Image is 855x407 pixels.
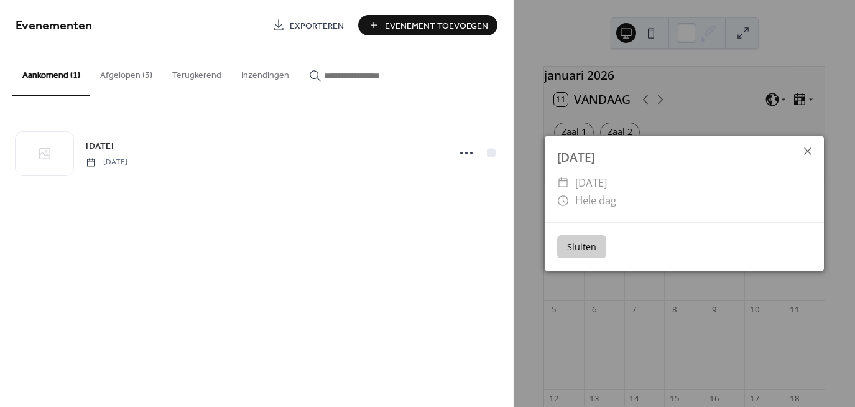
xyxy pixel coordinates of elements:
span: Hele dag [575,192,616,210]
div: ​ [557,192,569,210]
div: [DATE] [545,149,824,167]
button: Evenement Toevoegen [358,15,497,35]
a: Exporteren [263,15,353,35]
button: Terugkerend [162,50,231,95]
span: Exporteren [290,19,344,32]
span: [DATE] [86,157,127,168]
button: Afgelopen (3) [90,50,162,95]
span: [DATE] [575,174,607,192]
div: ​ [557,174,569,192]
button: Sluiten [557,235,606,259]
button: Inzendingen [231,50,299,95]
span: [DATE] [86,140,114,153]
span: Evenementen [16,14,92,38]
span: Evenement Toevoegen [385,19,488,32]
a: [DATE] [86,139,114,153]
button: Aankomend (1) [12,50,90,96]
